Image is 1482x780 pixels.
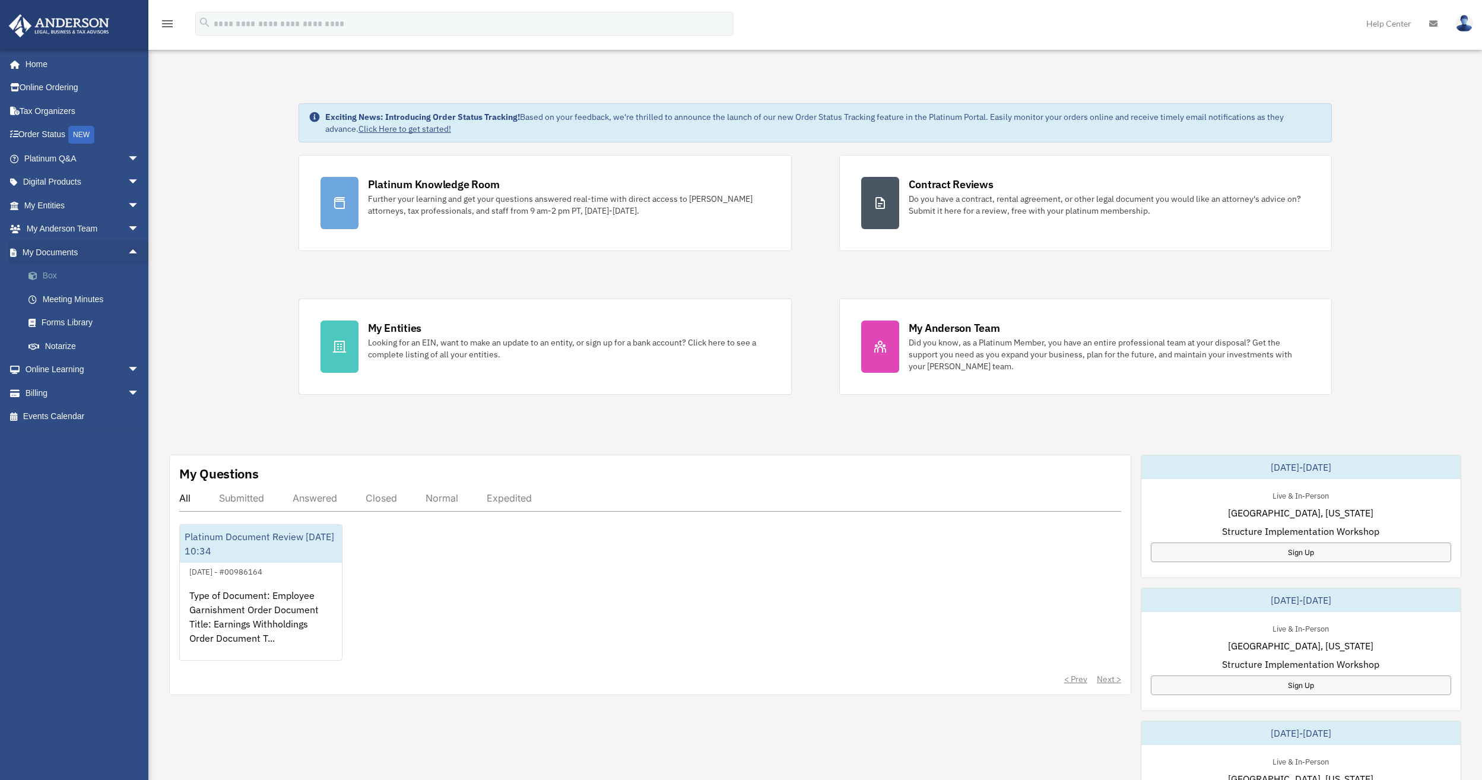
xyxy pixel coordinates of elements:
[909,177,994,192] div: Contract Reviews
[8,52,151,76] a: Home
[426,492,458,504] div: Normal
[1141,588,1461,612] div: [DATE]-[DATE]
[128,194,151,218] span: arrow_drop_down
[299,155,792,251] a: Platinum Knowledge Room Further your learning and get your questions answered real-time with dire...
[8,99,157,123] a: Tax Organizers
[8,405,157,429] a: Events Calendar
[1263,754,1338,767] div: Live & In-Person
[487,492,532,504] div: Expedited
[8,194,157,217] a: My Entitiesarrow_drop_down
[1263,622,1338,634] div: Live & In-Person
[8,76,157,100] a: Online Ordering
[368,193,770,217] div: Further your learning and get your questions answered real-time with direct access to [PERSON_NAM...
[1222,524,1379,538] span: Structure Implementation Workshop
[17,264,157,288] a: Box
[68,126,94,144] div: NEW
[128,217,151,242] span: arrow_drop_down
[17,311,157,335] a: Forms Library
[368,321,421,335] div: My Entities
[8,170,157,194] a: Digital Productsarrow_drop_down
[5,14,113,37] img: Anderson Advisors Platinum Portal
[8,217,157,241] a: My Anderson Teamarrow_drop_down
[17,334,157,358] a: Notarize
[839,155,1332,251] a: Contract Reviews Do you have a contract, rental agreement, or other legal document you would like...
[1263,489,1338,501] div: Live & In-Person
[219,492,264,504] div: Submitted
[1141,721,1461,745] div: [DATE]-[DATE]
[128,240,151,265] span: arrow_drop_up
[839,299,1332,395] a: My Anderson Team Did you know, as a Platinum Member, you have an entire professional team at your...
[909,193,1310,217] div: Do you have a contract, rental agreement, or other legal document you would like an attorney's ad...
[325,111,1322,135] div: Based on your feedback, we're thrilled to announce the launch of our new Order Status Tracking fe...
[8,381,157,405] a: Billingarrow_drop_down
[17,287,157,311] a: Meeting Minutes
[128,358,151,382] span: arrow_drop_down
[8,358,157,382] a: Online Learningarrow_drop_down
[180,525,342,563] div: Platinum Document Review [DATE] 10:34
[8,147,157,170] a: Platinum Q&Aarrow_drop_down
[1151,543,1451,562] a: Sign Up
[325,112,520,122] strong: Exciting News: Introducing Order Status Tracking!
[128,381,151,405] span: arrow_drop_down
[128,170,151,195] span: arrow_drop_down
[1228,506,1373,520] span: [GEOGRAPHIC_DATA], [US_STATE]
[160,17,174,31] i: menu
[8,123,157,147] a: Order StatusNEW
[8,240,157,264] a: My Documentsarrow_drop_up
[293,492,337,504] div: Answered
[1222,657,1379,671] span: Structure Implementation Workshop
[179,465,259,483] div: My Questions
[1151,676,1451,695] a: Sign Up
[179,524,342,661] a: Platinum Document Review [DATE] 10:34[DATE] - #00986164Type of Document: Employee Garnishment Ord...
[160,21,174,31] a: menu
[299,299,792,395] a: My Entities Looking for an EIN, want to make an update to an entity, or sign up for a bank accoun...
[1228,639,1373,653] span: [GEOGRAPHIC_DATA], [US_STATE]
[128,147,151,171] span: arrow_drop_down
[368,337,770,360] div: Looking for an EIN, want to make an update to an entity, or sign up for a bank account? Click her...
[368,177,500,192] div: Platinum Knowledge Room
[1455,15,1473,32] img: User Pic
[180,579,342,671] div: Type of Document: Employee Garnishment Order Document Title: Earnings Withholdings Order Document...
[909,337,1310,372] div: Did you know, as a Platinum Member, you have an entire professional team at your disposal? Get th...
[909,321,1000,335] div: My Anderson Team
[1141,455,1461,479] div: [DATE]-[DATE]
[358,123,451,134] a: Click Here to get started!
[180,565,272,577] div: [DATE] - #00986164
[366,492,397,504] div: Closed
[179,492,191,504] div: All
[198,16,211,29] i: search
